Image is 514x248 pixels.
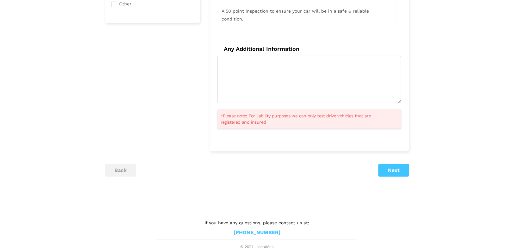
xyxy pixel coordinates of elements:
h4: Any Additional Information [217,45,401,52]
a: [PHONE_NUMBER] [234,229,280,236]
button: back [105,164,136,177]
button: Next [378,164,409,177]
span: *Please note: For liability purposes we can only test drive vehicles that are registered and insured [221,113,390,125]
p: If you have any questions, please contact us at: [157,219,357,226]
span: A 50 point inspection to ensure your car will be in a safe & reliable condition. [222,9,369,21]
